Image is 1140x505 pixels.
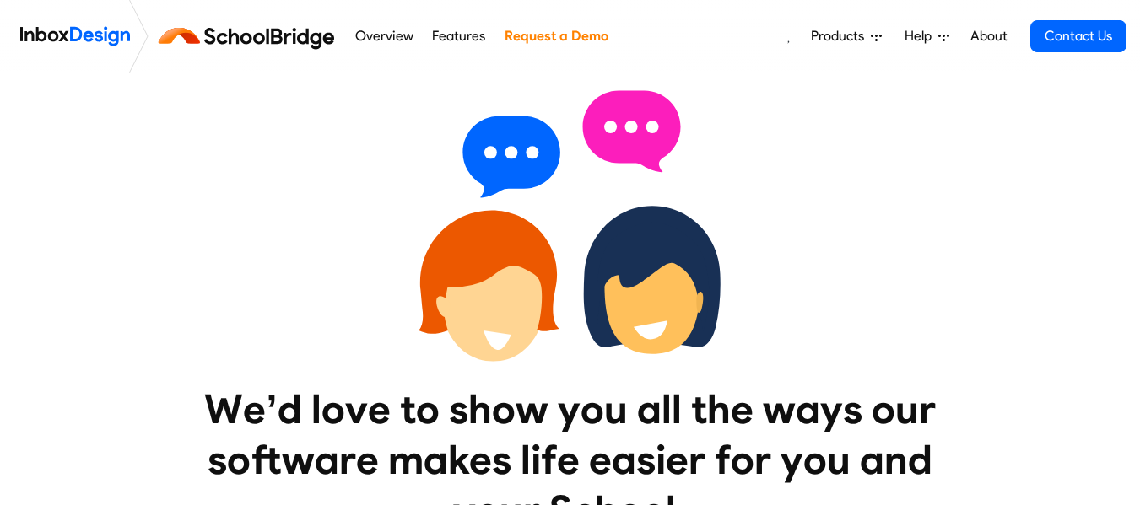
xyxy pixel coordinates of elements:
a: About [965,19,1012,53]
a: Help [898,19,956,53]
a: Features [428,19,490,53]
img: 2022_01_13_icon_conversation.svg [419,73,722,377]
span: Products [811,26,871,46]
span: Help [905,26,938,46]
a: Overview [350,19,418,53]
a: Request a Demo [500,19,613,53]
a: Contact Us [1030,20,1126,52]
img: schoolbridge logo [155,16,345,56]
a: Products [804,19,889,53]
